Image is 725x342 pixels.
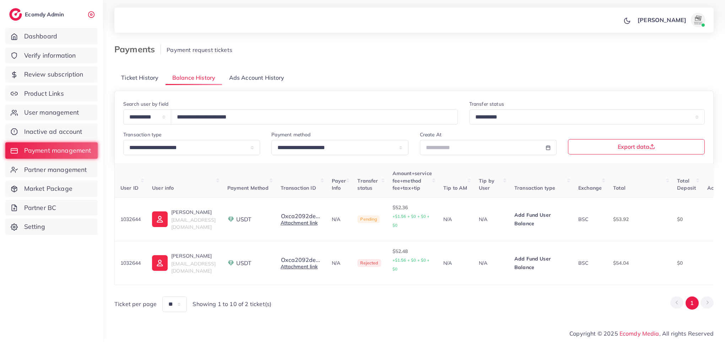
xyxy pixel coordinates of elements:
button: Oxca2092de... [281,213,320,219]
span: , All rights Reserved [659,329,714,338]
img: avatar [691,13,705,27]
span: Export data [618,144,655,149]
span: USDT [236,215,252,223]
span: Tip to AM [443,185,467,191]
ul: Pagination [670,296,714,310]
p: 1032644 [120,215,141,223]
span: [EMAIL_ADDRESS][DOMAIN_NAME] [171,217,216,230]
span: Partner BC [24,203,56,212]
a: Partner management [5,162,98,178]
button: Go to page 1 [686,296,699,310]
span: Review subscription [24,70,83,79]
div: BSC [578,259,602,267]
span: Dashboard [24,32,57,41]
p: [PERSON_NAME] [638,16,686,24]
span: Ticket History [121,74,158,82]
span: Amount+service fee+method fee+tax+tip [393,170,432,191]
p: Add Fund User Balance [514,211,567,228]
a: Attachment link [281,220,318,226]
p: N/A [443,259,467,267]
span: Setting [24,222,45,231]
p: 1032644 [120,259,141,267]
p: [PERSON_NAME] [171,252,216,260]
a: Payment management [5,142,98,159]
span: Payment management [24,146,91,155]
p: Add Fund User Balance [514,254,567,272]
span: Showing 1 to 10 of 2 ticket(s) [193,300,271,308]
span: Transaction type [514,185,556,191]
span: Copyright © 2025 [569,329,714,338]
span: Rejected [357,259,381,267]
span: Partner management [24,165,87,174]
img: logo [9,8,22,21]
a: Dashboard [5,28,98,44]
a: Setting [5,219,98,235]
span: User ID [120,185,139,191]
span: Exchange [578,185,602,191]
span: Ticket per page [114,300,157,308]
a: Partner BC [5,200,98,216]
p: $54.04 [613,259,666,267]
img: payment [227,259,234,267]
p: $0 [677,215,696,223]
button: Export data [568,139,705,154]
span: Total Deposit [677,178,696,191]
a: [PERSON_NAME]avatar [634,13,708,27]
p: $0 [677,259,696,267]
span: USDT [236,259,252,267]
span: User management [24,108,79,117]
label: Payment method [271,131,310,138]
p: N/A [332,259,346,267]
small: +$1.56 + $0 + $0 + $0 [393,258,430,272]
h3: Payments [114,44,161,54]
label: Transaction type [123,131,162,138]
p: $53.92 [613,215,666,223]
span: Ads Account History [229,74,285,82]
p: N/A [479,259,503,267]
img: payment [227,216,234,223]
p: N/A [479,215,503,223]
div: BSC [578,216,602,223]
span: Payment request tickets [167,46,232,53]
span: Balance History [172,74,215,82]
a: Verify information [5,47,98,64]
span: Inactive ad account [24,127,82,136]
img: ic-user-info.36bf1079.svg [152,255,168,271]
a: Ecomdy Media [620,330,659,337]
span: [EMAIL_ADDRESS][DOMAIN_NAME] [171,261,216,274]
label: Search user by field [123,100,168,107]
img: ic-user-info.36bf1079.svg [152,211,168,227]
span: Tip by User [479,178,494,191]
h2: Ecomdy Admin [25,11,66,18]
span: Verify information [24,51,76,60]
span: Transaction ID [281,185,316,191]
span: User info [152,185,174,191]
a: User management [5,104,98,121]
label: Create At [420,131,442,138]
p: $52.36 [393,203,432,230]
a: Market Package [5,180,98,197]
p: $52.48 [393,247,432,273]
small: +$1.56 + $0 + $0 + $0 [393,214,430,228]
span: Market Package [24,184,72,193]
button: Oxca2092de... [281,257,320,263]
p: [PERSON_NAME] [171,208,216,216]
label: Transfer status [469,100,504,107]
span: Product Links [24,89,64,98]
span: Transfer status [357,178,378,191]
a: logoEcomdy Admin [9,8,66,21]
p: N/A [443,215,467,223]
a: Inactive ad account [5,123,98,140]
span: Pending [357,215,380,223]
a: Review subscription [5,66,98,83]
span: Total [613,185,626,191]
a: Attachment link [281,263,318,270]
a: Product Links [5,85,98,102]
span: Payer Info [332,178,346,191]
span: Payment Method [227,185,269,191]
p: N/A [332,215,346,223]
